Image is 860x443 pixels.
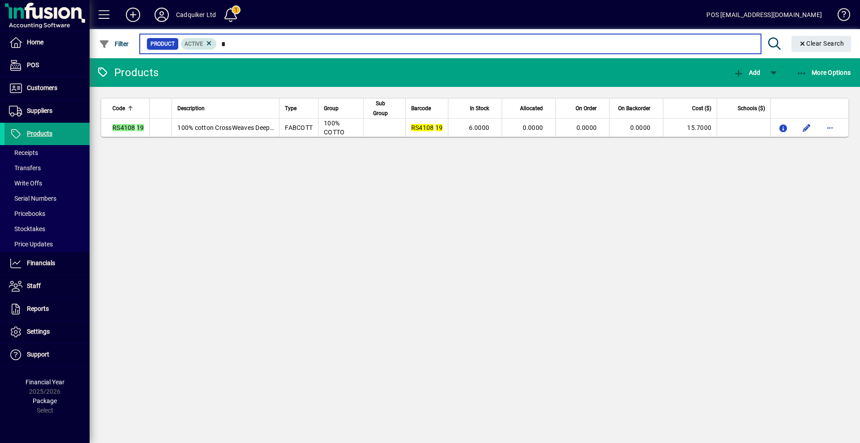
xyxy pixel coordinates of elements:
[4,206,90,221] a: Pricebooks
[27,84,57,91] span: Customers
[4,100,90,122] a: Suppliers
[411,124,434,131] em: RS4108
[119,7,147,23] button: Add
[150,39,175,48] span: Product
[454,103,497,113] div: In Stock
[112,103,144,113] div: Code
[177,103,274,113] div: Description
[324,103,339,113] span: Group
[791,36,851,52] button: Clear
[4,191,90,206] a: Serial Numbers
[4,252,90,275] a: Financials
[112,103,125,113] span: Code
[823,120,837,135] button: More options
[96,65,159,80] div: Products
[27,328,50,335] span: Settings
[520,103,543,113] span: Allocated
[706,8,822,22] div: POS [EMAIL_ADDRESS][DOMAIN_NAME]
[26,378,64,386] span: Financial Year
[733,69,760,76] span: Add
[4,160,90,176] a: Transfers
[285,103,297,113] span: Type
[27,107,52,114] span: Suppliers
[27,39,43,46] span: Home
[794,65,853,81] button: More Options
[4,221,90,237] a: Stocktakes
[731,65,762,81] button: Add
[576,124,597,131] span: 0.0000
[9,225,45,232] span: Stocktakes
[796,69,851,76] span: More Options
[4,321,90,343] a: Settings
[27,61,39,69] span: POS
[9,164,41,172] span: Transfers
[177,124,300,131] span: 100% cotton CrossWeaves Deep Turquiose
[97,36,131,52] button: Filter
[9,149,38,156] span: Receipts
[411,103,443,113] div: Barcode
[27,282,41,289] span: Staff
[27,305,49,312] span: Reports
[630,124,651,131] span: 0.0000
[185,41,203,47] span: Active
[9,241,53,248] span: Price Updates
[738,103,765,113] span: Schools ($)
[618,103,650,113] span: On Backorder
[4,275,90,297] a: Staff
[112,124,135,131] em: RS4108
[137,124,144,131] em: 19
[4,298,90,320] a: Reports
[27,130,52,137] span: Products
[411,103,431,113] span: Barcode
[324,103,358,113] div: Group
[576,103,597,113] span: On Order
[285,124,313,131] span: FABCOTT
[4,176,90,191] a: Write Offs
[9,210,45,217] span: Pricebooks
[470,103,489,113] span: In Stock
[800,120,814,135] button: Edit
[4,237,90,252] a: Price Updates
[285,103,313,113] div: Type
[99,40,129,47] span: Filter
[523,124,543,131] span: 0.0000
[324,120,344,136] span: 100% COTTO
[176,8,216,22] div: Cadquiker Ltd
[831,2,849,31] a: Knowledge Base
[561,103,605,113] div: On Order
[4,54,90,77] a: POS
[4,145,90,160] a: Receipts
[27,259,55,267] span: Financials
[692,103,711,113] span: Cost ($)
[4,77,90,99] a: Customers
[147,7,176,23] button: Profile
[369,99,392,118] span: Sub Group
[4,31,90,54] a: Home
[615,103,658,113] div: On Backorder
[369,99,400,118] div: Sub Group
[9,180,42,187] span: Write Offs
[663,119,717,137] td: 15.7000
[9,195,56,202] span: Serial Numbers
[33,397,57,404] span: Package
[177,103,205,113] span: Description
[507,103,551,113] div: Allocated
[469,124,490,131] span: 6.0000
[799,40,844,47] span: Clear Search
[4,344,90,366] a: Support
[27,351,49,358] span: Support
[435,124,443,131] em: 19
[181,38,217,50] mat-chip: Activation Status: Active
